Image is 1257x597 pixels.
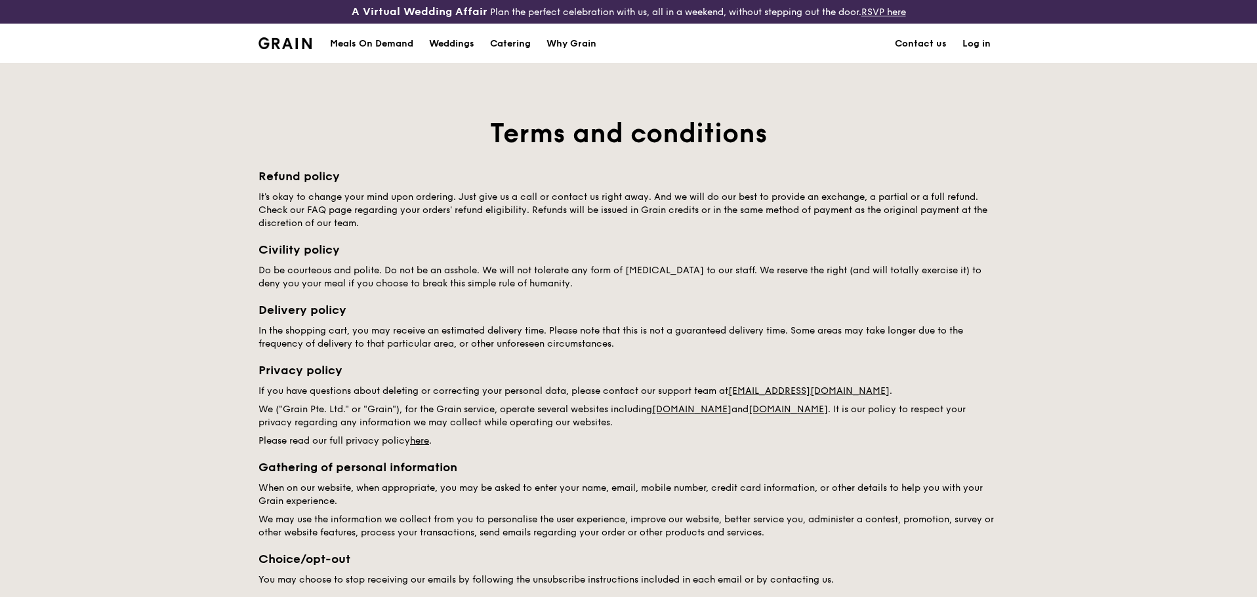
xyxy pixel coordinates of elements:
[258,403,999,429] p: We ("Grain Pte. Ltd." or "Grain"), for the Grain service, operate several websites including and ...
[258,241,999,259] h3: Civility policy
[258,458,999,476] h3: Gathering of personal information
[749,404,828,415] a: [DOMAIN_NAME]
[728,385,890,396] a: [EMAIL_ADDRESS][DOMAIN_NAME]
[955,24,999,64] a: Log in
[482,24,539,64] a: Catering
[352,5,487,18] h3: A Virtual Wedding Affair
[258,513,999,539] p: We may use the information we collect from you to personalise the user experience, improve our we...
[258,167,999,185] h3: Refund policy
[258,23,312,62] a: GrainGrain
[429,24,474,64] div: Weddings
[258,361,999,379] h3: Privacy policy
[539,24,604,64] a: Why Grain
[258,37,312,49] img: Grain
[546,24,596,64] div: Why Grain
[258,550,999,568] h3: Choice/opt-out
[258,191,999,230] div: It's okay to change your mind upon ordering. Just give us a call or contact us right away. And we...
[258,573,999,587] div: You may choose to stop receiving our emails by following the unsubscribe instructions included in...
[258,324,999,351] div: In the shopping cart, you may receive an estimated delivery time. Please note that this is not a ...
[258,482,999,508] p: When on our website, when appropriate, you may be asked to enter your name, email, mobile number,...
[258,116,999,151] h1: Terms and conditions
[251,5,1006,18] div: Plan the perfect celebration with us, all in a weekend, without stepping out the door.
[861,7,906,18] a: RSVP here
[421,24,482,64] a: Weddings
[410,435,429,446] a: here
[258,301,999,319] h3: Delivery policy
[490,24,531,64] div: Catering
[330,24,413,64] div: Meals On Demand
[887,24,955,64] a: Contact us
[258,385,999,398] p: If you have questions about deleting or correcting your personal data, please contact our support...
[258,434,999,448] p: Please read our full privacy policy .
[258,264,999,290] div: Do be courteous and polite. Do not be an asshole. We will not tolerate any form of [MEDICAL_DATA]...
[652,404,732,415] a: [DOMAIN_NAME]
